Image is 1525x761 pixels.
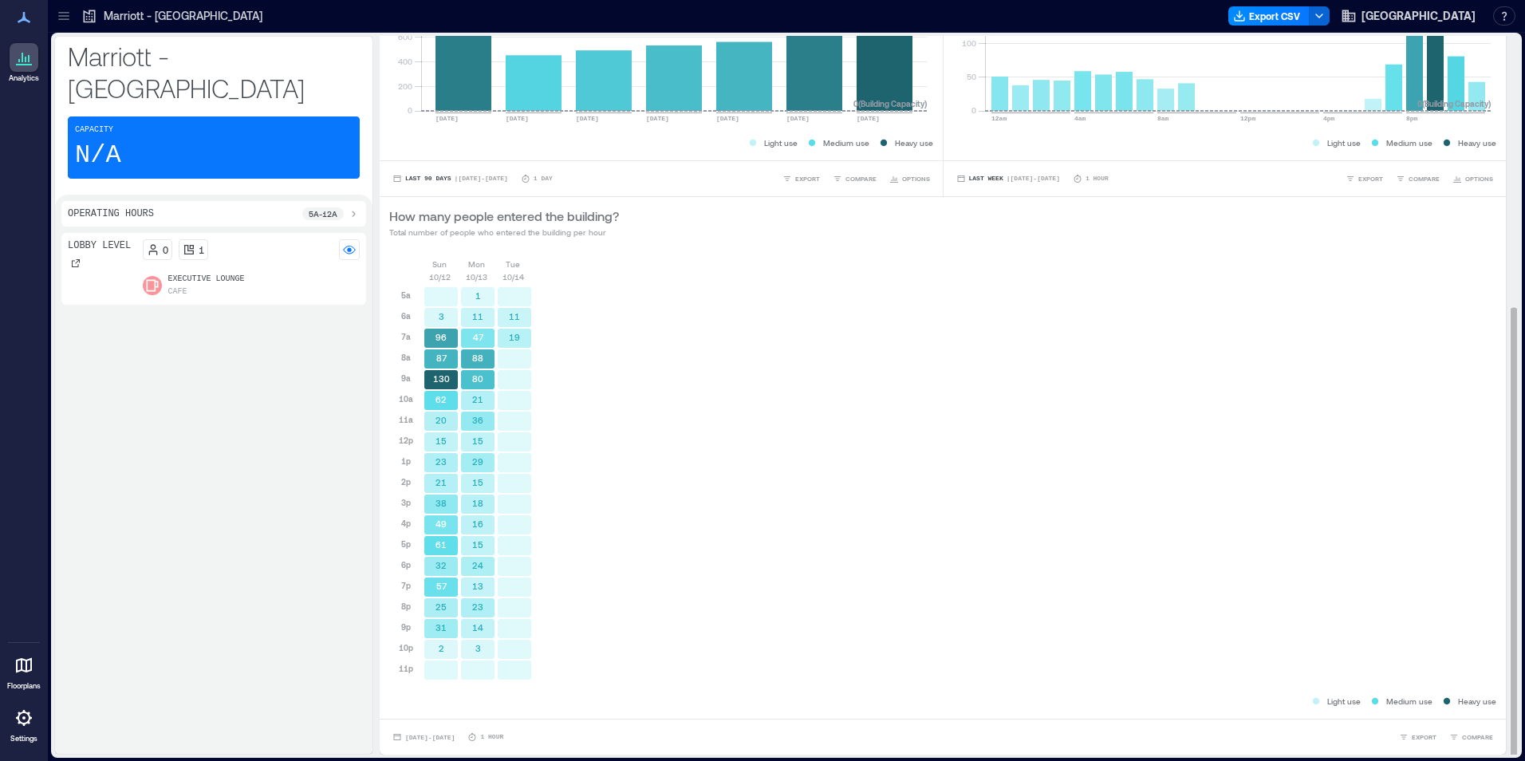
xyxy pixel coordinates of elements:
text: [DATE] [506,115,529,122]
p: 3p [401,496,411,509]
p: 10/14 [502,270,524,283]
p: 5a - 12a [309,207,337,220]
text: 96 [435,332,447,342]
text: 88 [472,353,483,363]
span: COMPARE [1409,174,1440,183]
p: Tue [506,258,520,270]
p: 0 [163,243,168,256]
text: 12am [991,115,1007,122]
p: 5p [401,538,411,550]
p: Sun [432,258,447,270]
p: Analytics [9,73,39,83]
p: 10/13 [466,270,487,283]
text: 4pm [1323,115,1335,122]
p: 6a [401,310,411,322]
tspan: 600 [398,32,412,41]
span: EXPORT [1358,174,1383,183]
p: Heavy use [1458,695,1496,708]
text: 23 [435,456,447,467]
text: 18 [472,498,483,508]
p: Light use [764,136,798,149]
text: 11 [509,311,520,321]
p: N/A [75,140,121,172]
p: 7p [401,579,411,592]
text: 36 [472,415,483,425]
a: Analytics [4,38,44,88]
button: EXPORT [1396,729,1440,745]
p: 1 Hour [480,732,503,742]
text: 25 [435,601,447,612]
p: 4p [401,517,411,530]
button: COMPARE [1446,729,1496,745]
p: Settings [10,734,37,743]
span: EXPORT [795,174,820,183]
a: Settings [5,699,43,748]
text: 49 [435,519,447,529]
span: OPTIONS [1465,174,1493,183]
text: 13 [472,581,483,591]
text: 12pm [1240,115,1255,122]
p: 10a [399,392,413,405]
p: 8a [401,351,411,364]
p: Floorplans [7,681,41,691]
text: 1 [475,290,481,301]
p: Operating Hours [68,207,154,220]
p: Total number of people who entered the building per hour [389,226,619,239]
p: 2p [401,475,411,488]
text: 29 [472,456,483,467]
text: 8pm [1406,115,1418,122]
text: 31 [435,622,447,633]
text: 23 [472,601,483,612]
text: 87 [436,353,447,363]
text: [DATE] [646,115,669,122]
text: 3 [475,643,481,653]
p: 7a [401,330,411,343]
text: 15 [472,539,483,550]
text: 4am [1074,115,1086,122]
button: COMPARE [1393,171,1443,187]
p: 12p [399,434,413,447]
p: Light use [1327,136,1361,149]
p: Marriott - [GEOGRAPHIC_DATA] [104,8,262,24]
p: 9a [401,372,411,384]
tspan: 200 [398,81,412,91]
text: 8am [1157,115,1169,122]
span: [DATE] - [DATE] [405,734,455,741]
span: COMPARE [845,174,877,183]
text: 15 [472,436,483,446]
button: Last Week |[DATE]-[DATE] [953,171,1063,187]
text: 32 [435,560,447,570]
button: COMPARE [829,171,880,187]
text: 80 [472,373,483,384]
p: Mon [468,258,485,270]
p: Light use [1327,695,1361,708]
text: 15 [472,477,483,487]
tspan: 0 [408,105,412,115]
text: 15 [435,436,447,446]
button: OPTIONS [1449,171,1496,187]
span: EXPORT [1412,732,1436,742]
p: 1 Hour [1086,174,1109,183]
p: 1p [401,455,411,467]
a: Floorplans [2,646,45,696]
button: [DATE]-[DATE] [389,729,458,745]
text: 57 [436,581,447,591]
text: 62 [435,394,447,404]
span: [GEOGRAPHIC_DATA] [1361,8,1476,24]
text: 11 [472,311,483,321]
p: Heavy use [895,136,933,149]
button: Export CSV [1228,6,1310,26]
p: 10/12 [429,270,451,283]
p: 5a [401,289,411,302]
text: 38 [435,498,447,508]
text: [DATE] [435,115,459,122]
tspan: 100 [961,38,975,48]
span: OPTIONS [902,174,930,183]
button: Last 90 Days |[DATE]-[DATE] [389,171,511,187]
p: 10p [399,641,413,654]
text: [DATE] [716,115,739,122]
button: EXPORT [1342,171,1386,187]
tspan: 400 [398,57,412,66]
text: 2 [439,643,444,653]
text: 19 [509,332,520,342]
